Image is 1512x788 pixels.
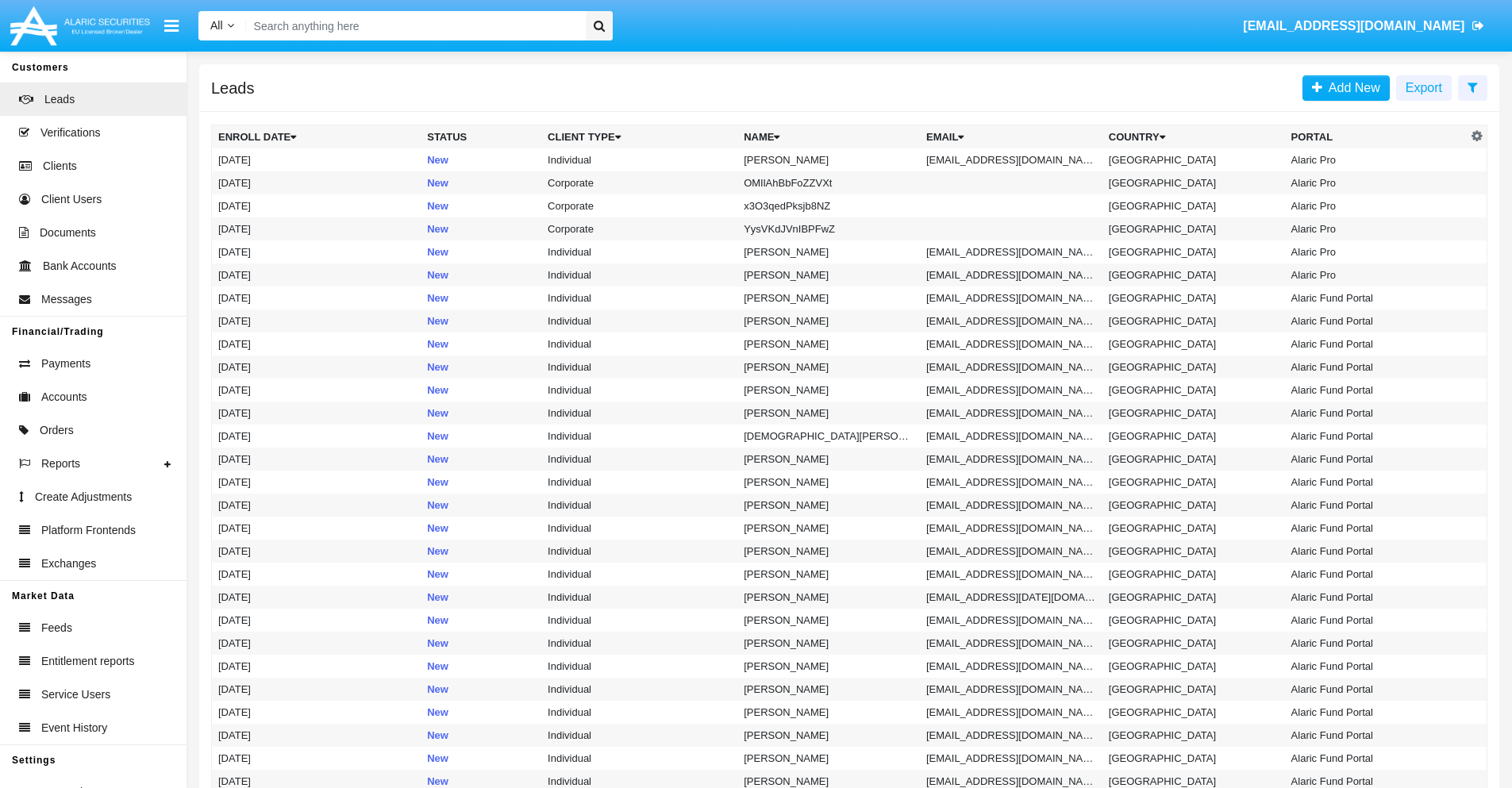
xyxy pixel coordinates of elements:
[541,609,737,632] td: Individual
[1102,471,1285,494] td: [GEOGRAPHIC_DATA]
[737,240,920,263] td: [PERSON_NAME]
[43,258,117,275] span: Bank Accounts
[737,148,920,171] td: [PERSON_NAME]
[920,586,1102,609] td: [EMAIL_ADDRESS][DATE][DOMAIN_NAME]
[421,356,541,379] td: New
[41,191,102,208] span: Client Users
[1102,540,1285,563] td: [GEOGRAPHIC_DATA]
[1102,240,1285,263] td: [GEOGRAPHIC_DATA]
[737,747,920,770] td: [PERSON_NAME]
[1102,632,1285,655] td: [GEOGRAPHIC_DATA]
[421,448,541,471] td: New
[212,217,421,240] td: [DATE]
[246,11,580,40] input: Search
[920,148,1102,171] td: [EMAIL_ADDRESS][DOMAIN_NAME]
[421,655,541,678] td: New
[541,517,737,540] td: Individual
[1285,125,1468,149] th: Portal
[421,286,541,309] td: New
[1243,19,1464,33] span: [EMAIL_ADDRESS][DOMAIN_NAME]
[920,494,1102,517] td: [EMAIL_ADDRESS][DOMAIN_NAME]
[212,747,421,770] td: [DATE]
[737,655,920,678] td: [PERSON_NAME]
[35,489,132,505] span: Create Adjustments
[541,217,737,240] td: Corporate
[421,471,541,494] td: New
[421,494,541,517] td: New
[920,609,1102,632] td: [EMAIL_ADDRESS][DOMAIN_NAME]
[212,655,421,678] td: [DATE]
[737,332,920,356] td: [PERSON_NAME]
[1102,425,1285,448] td: [GEOGRAPHIC_DATA]
[541,471,737,494] td: Individual
[41,686,110,703] span: Service Users
[1285,217,1468,240] td: Alaric Pro
[421,217,541,240] td: New
[541,379,737,402] td: Individual
[1285,563,1468,586] td: Alaric Fund Portal
[737,678,920,701] td: [PERSON_NAME]
[41,555,96,572] span: Exchanges
[1102,655,1285,678] td: [GEOGRAPHIC_DATA]
[737,540,920,563] td: [PERSON_NAME]
[737,263,920,286] td: [PERSON_NAME]
[920,724,1102,747] td: [EMAIL_ADDRESS][DOMAIN_NAME]
[1285,517,1468,540] td: Alaric Fund Portal
[737,356,920,379] td: [PERSON_NAME]
[212,678,421,701] td: [DATE]
[920,356,1102,379] td: [EMAIL_ADDRESS][DOMAIN_NAME]
[43,158,77,175] span: Clients
[421,263,541,286] td: New
[737,379,920,402] td: [PERSON_NAME]
[737,724,920,747] td: [PERSON_NAME]
[737,425,920,448] td: [DEMOGRAPHIC_DATA][PERSON_NAME]
[212,171,421,194] td: [DATE]
[421,517,541,540] td: New
[1102,356,1285,379] td: [GEOGRAPHIC_DATA]
[541,448,737,471] td: Individual
[737,448,920,471] td: [PERSON_NAME]
[1285,632,1468,655] td: Alaric Fund Portal
[1285,194,1468,217] td: Alaric Pro
[212,194,421,217] td: [DATE]
[1102,494,1285,517] td: [GEOGRAPHIC_DATA]
[212,148,421,171] td: [DATE]
[541,540,737,563] td: Individual
[541,425,737,448] td: Individual
[1285,678,1468,701] td: Alaric Fund Portal
[421,540,541,563] td: New
[421,402,541,425] td: New
[1102,701,1285,724] td: [GEOGRAPHIC_DATA]
[737,402,920,425] td: [PERSON_NAME]
[1285,402,1468,425] td: Alaric Fund Portal
[41,653,135,670] span: Entitlement reports
[1302,75,1390,101] a: Add New
[541,402,737,425] td: Individual
[1102,263,1285,286] td: [GEOGRAPHIC_DATA]
[737,632,920,655] td: [PERSON_NAME]
[1285,148,1468,171] td: Alaric Pro
[421,148,541,171] td: New
[920,540,1102,563] td: [EMAIL_ADDRESS][DOMAIN_NAME]
[1285,332,1468,356] td: Alaric Fund Portal
[198,17,246,34] a: All
[1285,425,1468,448] td: Alaric Fund Portal
[920,379,1102,402] td: [EMAIL_ADDRESS][DOMAIN_NAME]
[421,332,541,356] td: New
[920,402,1102,425] td: [EMAIL_ADDRESS][DOMAIN_NAME]
[41,389,87,406] span: Accounts
[212,425,421,448] td: [DATE]
[737,517,920,540] td: [PERSON_NAME]
[212,517,421,540] td: [DATE]
[541,309,737,332] td: Individual
[212,263,421,286] td: [DATE]
[210,19,223,32] span: All
[920,701,1102,724] td: [EMAIL_ADDRESS][DOMAIN_NAME]
[920,655,1102,678] td: [EMAIL_ADDRESS][DOMAIN_NAME]
[212,332,421,356] td: [DATE]
[1102,609,1285,632] td: [GEOGRAPHIC_DATA]
[1285,540,1468,563] td: Alaric Fund Portal
[40,422,74,439] span: Orders
[41,291,92,308] span: Messages
[920,309,1102,332] td: [EMAIL_ADDRESS][DOMAIN_NAME]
